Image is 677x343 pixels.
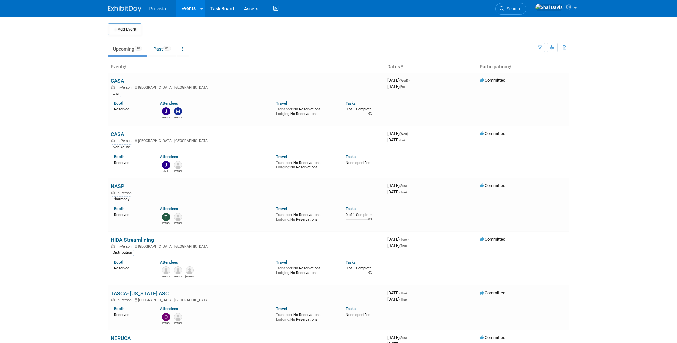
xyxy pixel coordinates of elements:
[160,260,178,265] a: Attendees
[162,266,170,274] img: Jeff Kittle
[387,183,409,188] span: [DATE]
[409,78,410,83] span: -
[148,43,176,55] a: Past84
[149,6,166,11] span: Provista
[408,183,409,188] span: -
[111,78,124,84] a: CASA
[108,61,385,73] th: Event
[346,213,382,217] div: 0 of 1 Complete
[114,260,124,265] a: Booth
[346,206,356,211] a: Tasks
[111,84,382,90] div: [GEOGRAPHIC_DATA], [GEOGRAPHIC_DATA]
[346,107,382,112] div: 0 of 1 Complete
[276,159,336,170] div: No Reservations No Reservations
[111,243,382,249] div: [GEOGRAPHIC_DATA], [GEOGRAPHIC_DATA]
[480,335,505,340] span: Committed
[108,43,147,55] a: Upcoming18
[186,266,194,274] img: Austen Turner
[535,4,563,11] img: Shai Davis
[162,313,170,321] img: Debbie Treat
[111,85,115,89] img: In-Person Event
[111,237,154,243] a: HIDA Streamlining
[387,189,407,194] span: [DATE]
[409,131,410,136] span: -
[387,137,405,142] span: [DATE]
[346,266,382,271] div: 0 of 1 Complete
[276,313,293,317] span: Transport:
[368,271,372,280] td: 0%
[111,250,134,256] div: Distribution
[399,132,408,136] span: (Wed)
[408,335,409,340] span: -
[399,85,405,89] span: (Fri)
[400,64,403,69] a: Sort by Start Date
[368,112,372,121] td: 0%
[111,183,124,189] a: NASP
[346,101,356,106] a: Tasks
[387,84,405,89] span: [DATE]
[111,298,115,301] img: In-Person Event
[276,112,290,116] span: Lodging:
[108,23,141,35] button: Add Event
[162,161,170,169] img: Jack Baird
[387,243,407,248] span: [DATE]
[346,313,370,317] span: None specified
[162,107,170,115] img: Jeff Lawrence
[117,298,134,302] span: In-Person
[174,213,182,221] img: Justyn Okoniewski
[504,6,520,11] span: Search
[174,107,182,115] img: Mitchell Bowman
[114,101,124,106] a: Booth
[160,206,178,211] a: Attendees
[162,169,170,173] div: Jack Baird
[276,161,293,165] span: Transport:
[399,244,407,248] span: (Thu)
[346,154,356,159] a: Tasks
[399,184,407,188] span: (Sun)
[111,139,115,142] img: In-Person Event
[114,311,150,317] div: Reserved
[111,290,169,297] a: TASCA- [US_STATE] ASC
[399,298,407,301] span: (Thu)
[111,138,382,143] div: [GEOGRAPHIC_DATA], [GEOGRAPHIC_DATA]
[480,183,505,188] span: Committed
[111,144,132,150] div: Non-Acute
[174,274,182,278] div: Jerry Johnson
[276,107,293,111] span: Transport:
[117,244,134,249] span: In-Person
[276,211,336,222] div: No Reservations No Reservations
[174,313,182,321] img: Vince Gay
[399,238,407,241] span: (Tue)
[123,64,126,69] a: Sort by Event Name
[480,78,505,83] span: Committed
[276,206,287,211] a: Travel
[114,265,150,271] div: Reserved
[160,306,178,311] a: Attendees
[174,321,182,325] div: Vince Gay
[507,64,511,69] a: Sort by Participation Type
[480,290,505,295] span: Committed
[346,161,370,165] span: None specified
[276,217,290,222] span: Lodging:
[114,206,124,211] a: Booth
[117,139,134,143] span: In-Person
[174,266,182,274] img: Jerry Johnson
[174,169,182,173] div: Jennifer Geronaitis
[368,218,372,227] td: 0%
[162,213,170,221] img: Trisha Mitkus
[387,335,409,340] span: [DATE]
[111,91,121,97] div: Envi
[385,61,477,73] th: Dates
[160,101,178,106] a: Attendees
[114,211,150,217] div: Reserved
[185,274,194,278] div: Austen Turner
[111,131,124,137] a: CASA
[399,138,405,142] span: (Fri)
[276,260,287,265] a: Travel
[276,101,287,106] a: Travel
[117,191,134,195] span: In-Person
[114,306,124,311] a: Booth
[162,321,170,325] div: Debbie Treat
[399,79,408,82] span: (Wed)
[276,266,293,270] span: Transport:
